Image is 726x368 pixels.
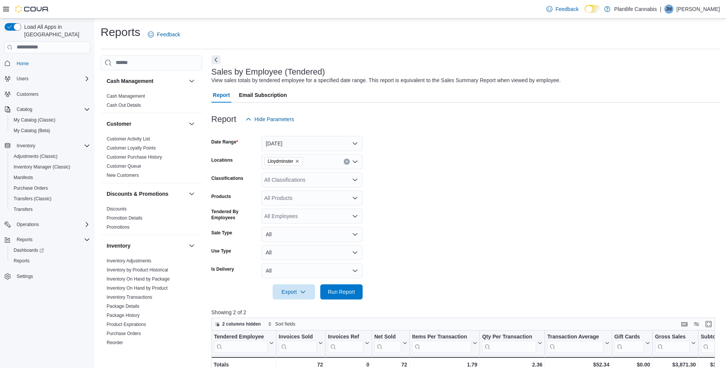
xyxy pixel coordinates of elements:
span: Export [277,284,310,299]
span: Inventory Adjustments [107,258,151,264]
h3: Discounts & Promotions [107,190,168,198]
span: Reports [17,237,33,243]
h3: Report [211,115,236,124]
button: All [261,227,363,242]
span: Users [14,74,90,83]
div: View sales totals by tendered employee for a specified date range. This report is equivalent to t... [211,76,561,84]
a: Customer Activity List [107,136,150,142]
span: Dashboards [14,247,44,253]
span: Lloydminster [268,157,293,165]
span: Home [14,59,90,68]
span: 2 columns hidden [222,321,261,327]
span: Transfers [14,206,33,212]
button: Tendered Employee [214,333,274,352]
button: Reports [8,256,93,266]
span: Transfers (Classic) [14,196,51,202]
span: Inventory Manager (Classic) [14,164,70,170]
span: Reports [14,258,29,264]
div: Qty Per Transaction [482,333,536,352]
span: My Catalog (Beta) [14,128,50,134]
a: Package Details [107,304,140,309]
div: Invoices Sold [279,333,317,340]
span: Users [17,76,28,82]
p: Plantlife Cannabis [614,5,657,14]
a: Purchase Orders [107,331,141,336]
a: Manifests [11,173,36,182]
button: Remove Lloydminster from selection in this group [295,159,299,164]
span: Adjustments (Classic) [11,152,90,161]
a: Inventory On Hand by Product [107,285,168,291]
span: Purchase Orders [11,184,90,193]
span: Settings [14,271,90,281]
label: Use Type [211,248,231,254]
button: Invoices Ref [328,333,369,352]
img: Cova [15,5,49,13]
button: Open list of options [352,195,358,201]
span: Sort fields [275,321,295,327]
span: Reports [14,235,90,244]
span: My Catalog (Classic) [11,115,90,125]
span: Dashboards [11,246,90,255]
div: Net Sold [374,333,401,352]
span: My Catalog (Classic) [14,117,56,123]
input: Dark Mode [585,5,600,13]
a: Home [14,59,32,68]
label: Products [211,193,231,200]
button: Inventory [2,140,93,151]
div: Net Sold [374,333,401,340]
a: Reorder [107,340,123,345]
button: Home [2,58,93,69]
a: Adjustments (Classic) [11,152,60,161]
span: Manifests [14,175,33,181]
button: Cash Management [107,77,186,85]
label: Classifications [211,175,244,181]
button: Operations [2,219,93,230]
button: Users [2,73,93,84]
a: My Catalog (Beta) [11,126,53,135]
button: Transaction Average [547,333,609,352]
a: Feedback [145,27,183,42]
span: Inventory [17,143,35,149]
h3: Sales by Employee (Tendered) [211,67,325,76]
a: Purchase Orders [11,184,51,193]
label: Is Delivery [211,266,234,272]
span: Home [17,61,29,67]
h3: Customer [107,120,131,128]
button: Discounts & Promotions [107,190,186,198]
button: Export [273,284,315,299]
button: Gift Cards [614,333,650,352]
div: Customer [101,134,202,183]
button: Net Sold [374,333,407,352]
div: Invoices Ref [328,333,363,340]
a: Package History [107,313,140,318]
div: Gift Cards [614,333,644,340]
button: Operations [14,220,42,229]
a: Customers [14,90,42,99]
a: Dashboards [11,246,47,255]
button: Sort fields [265,320,298,329]
span: Product Expirations [107,321,146,327]
a: Inventory Manager (Classic) [11,162,73,172]
button: Run Report [320,284,363,299]
button: Transfers [8,204,93,215]
span: Customer Queue [107,163,141,169]
label: Locations [211,157,233,163]
span: Customers [14,89,90,99]
div: Discounts & Promotions [101,204,202,235]
span: Inventory by Product Historical [107,267,168,273]
span: Settings [17,273,33,279]
span: Run Report [328,288,355,296]
button: Catalog [2,104,93,115]
span: Adjustments (Classic) [14,153,57,159]
a: My Catalog (Classic) [11,115,59,125]
span: Lloydminster [264,157,303,165]
button: My Catalog (Classic) [8,115,93,125]
button: Display options [692,320,701,329]
button: Inventory [187,241,196,250]
h3: Cash Management [107,77,154,85]
div: Gift Card Sales [614,333,644,352]
button: Discounts & Promotions [187,189,196,198]
div: Qty Per Transaction [482,333,536,340]
div: Gross Sales [655,333,690,352]
div: Cash Management [101,92,202,113]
